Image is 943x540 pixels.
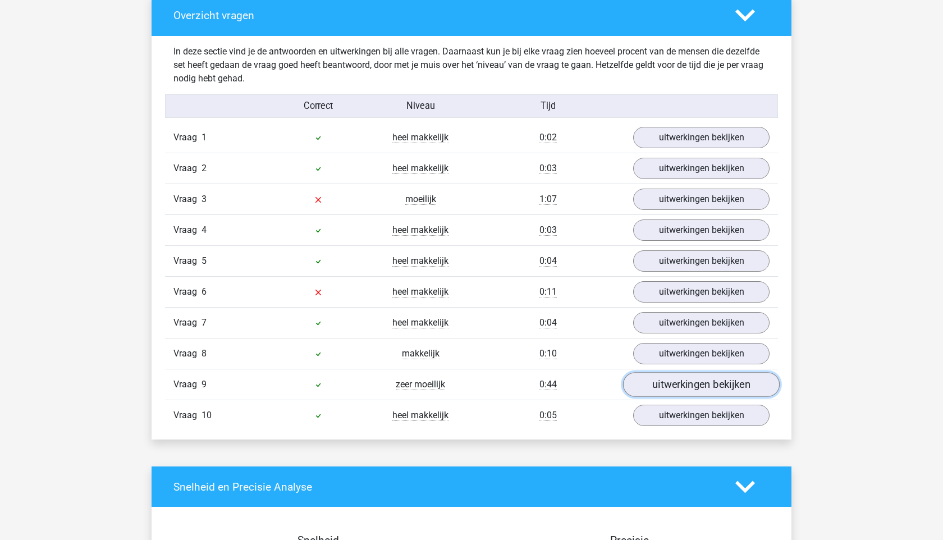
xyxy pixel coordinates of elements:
span: Vraag [173,347,202,360]
h4: Overzicht vragen [173,9,718,22]
span: heel makkelijk [392,163,448,174]
span: makkelijk [402,348,440,359]
span: 0:05 [539,410,557,421]
span: 0:03 [539,163,557,174]
div: Correct [268,99,370,113]
a: uitwerkingen bekijken [633,312,770,333]
span: 3 [202,194,207,204]
span: Vraag [173,162,202,175]
span: zeer moeilijk [396,379,445,390]
span: heel makkelijk [392,255,448,267]
span: Vraag [173,223,202,237]
span: Vraag [173,131,202,144]
a: uitwerkingen bekijken [633,343,770,364]
span: 10 [202,410,212,420]
span: Vraag [173,193,202,206]
span: Vraag [173,316,202,330]
a: uitwerkingen bekijken [623,372,780,397]
div: In deze sectie vind je de antwoorden en uitwerkingen bij alle vragen. Daarnaast kun je bij elke v... [165,45,778,85]
a: uitwerkingen bekijken [633,219,770,241]
span: 1 [202,132,207,143]
span: 6 [202,286,207,297]
span: 0:44 [539,379,557,390]
span: Vraag [173,409,202,422]
span: heel makkelijk [392,286,448,298]
span: 0:04 [539,317,557,328]
div: Niveau [369,99,471,113]
span: Vraag [173,378,202,391]
span: 1:07 [539,194,557,205]
span: Vraag [173,285,202,299]
h4: Snelheid en Precisie Analyse [173,480,718,493]
span: 0:02 [539,132,557,143]
span: Vraag [173,254,202,268]
span: 2 [202,163,207,173]
span: 7 [202,317,207,328]
span: 5 [202,255,207,266]
a: uitwerkingen bekijken [633,405,770,426]
span: heel makkelijk [392,317,448,328]
span: 8 [202,348,207,359]
a: uitwerkingen bekijken [633,250,770,272]
a: uitwerkingen bekijken [633,189,770,210]
span: 0:03 [539,225,557,236]
span: 0:04 [539,255,557,267]
span: 0:11 [539,286,557,298]
span: heel makkelijk [392,225,448,236]
span: 4 [202,225,207,235]
span: heel makkelijk [392,132,448,143]
span: 9 [202,379,207,390]
div: Tijd [471,99,625,113]
span: moeilijk [405,194,436,205]
span: 0:10 [539,348,557,359]
a: uitwerkingen bekijken [633,127,770,148]
a: uitwerkingen bekijken [633,158,770,179]
span: heel makkelijk [392,410,448,421]
a: uitwerkingen bekijken [633,281,770,303]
